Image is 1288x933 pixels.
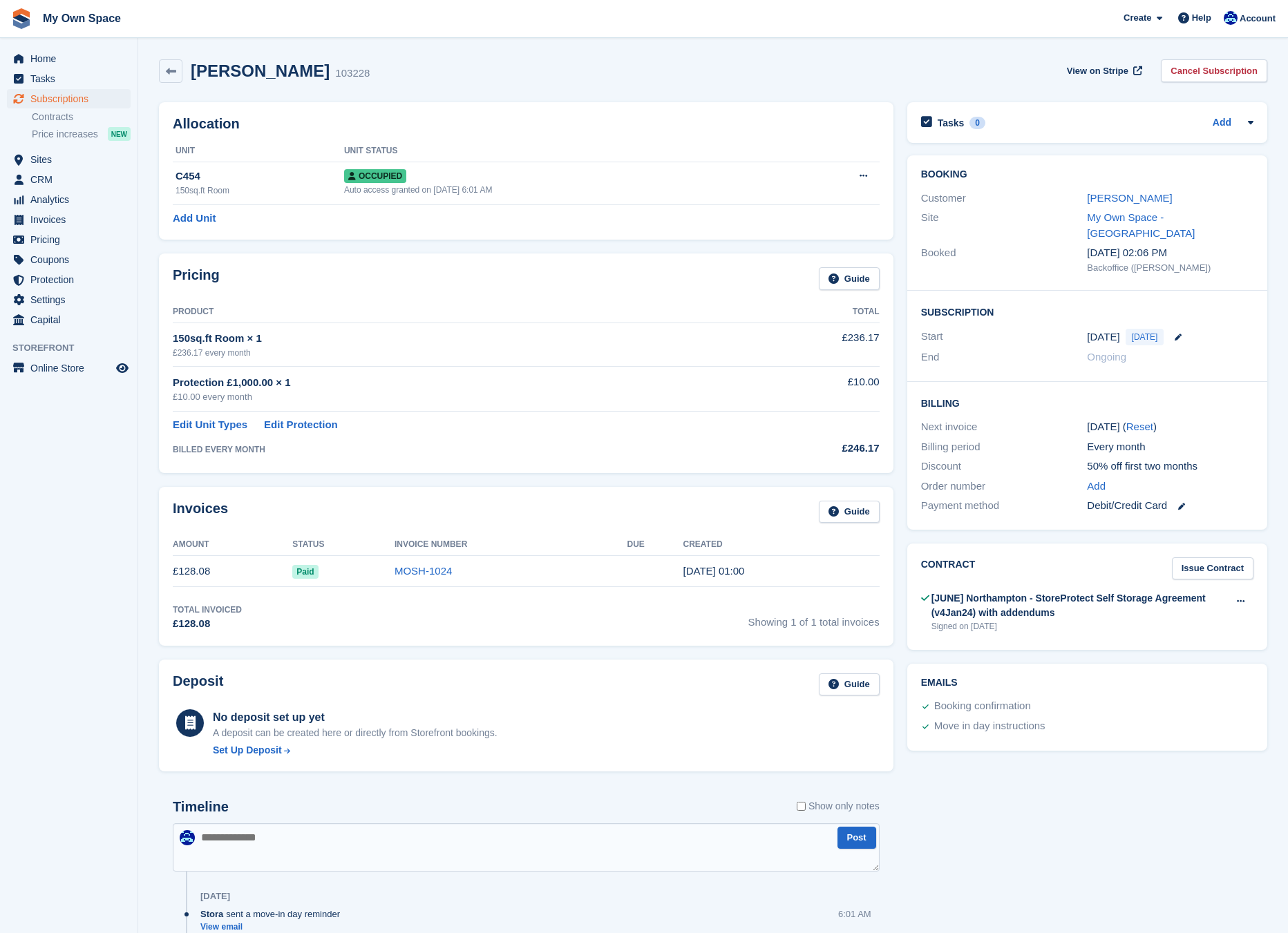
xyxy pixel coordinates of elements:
span: Settings [30,290,113,309]
h2: [PERSON_NAME] [191,61,330,80]
div: Booked [921,245,1088,274]
h2: Contract [921,557,976,580]
div: £10.00 every month [173,390,748,404]
time: 2025-08-24 00:00:06 UTC [683,565,745,577]
span: Tasks [30,69,113,88]
div: Every month [1087,439,1253,455]
a: View email [200,921,347,933]
a: Preview store [114,360,131,376]
h2: Deposit [173,673,223,696]
div: [DATE] [200,891,230,902]
a: menu [7,69,131,88]
span: Capital [30,310,113,329]
a: menu [7,150,131,169]
div: C454 [176,169,344,184]
span: Storefront [12,341,138,355]
a: Reset [1126,421,1153,432]
a: View on Stripe [1061,59,1145,82]
div: Billing period [921,439,1088,455]
th: Amount [173,534,292,556]
a: Price increases NEW [32,126,131,142]
div: sent a move-in day reminder [200,907,347,921]
button: Post [837,827,876,849]
th: Status [292,534,395,556]
div: [DATE] 02:06 PM [1087,245,1253,261]
span: Analytics [30,190,113,209]
div: Site [921,210,1088,241]
div: Booking confirmation [934,698,1031,715]
p: A deposit can be created here or directly from Storefront bookings. [213,726,498,740]
div: Total Invoiced [173,604,242,616]
div: [DATE] ( ) [1087,419,1253,435]
div: NEW [108,127,131,141]
span: Sites [30,150,113,169]
a: menu [7,49,131,68]
a: Guide [819,501,880,523]
h2: Pricing [173,267,220,290]
th: Due [627,534,683,556]
th: Unit Status [344,140,792,162]
div: 50% off first two months [1087,459,1253,474]
div: Protection £1,000.00 × 1 [173,375,748,391]
a: menu [7,89,131,108]
a: Add Unit [173,211,216,227]
td: £10.00 [748,367,879,412]
time: 2025-08-24 00:00:00 UTC [1087,329,1119,345]
div: No deposit set up yet [213,709,498,726]
a: Edit Protection [264,417,338,433]
h2: Subscription [921,305,1253,318]
span: Help [1192,11,1211,25]
div: Order number [921,479,1088,494]
a: menu [7,250,131,269]
span: Coupons [30,250,113,269]
div: £246.17 [748,441,879,456]
span: Showing 1 of 1 total invoices [748,604,880,632]
a: menu [7,230,131,249]
div: Auto access granted on [DATE] 6:01 AM [344,184,792,196]
span: Create [1124,11,1151,25]
span: Home [30,49,113,68]
a: Cancel Subscription [1161,59,1267,82]
div: Debit/Credit Card [1087,498,1253,514]
h2: Invoices [173,501,228,523]
span: Invoices [30,210,113,229]
div: £128.08 [173,616,242,632]
img: stora-icon-8386f47178a22dfd0bd8f6a31ec36ba5ce8667c1dd55bd0f319d3a0aa187defe.svg [11,8,32,29]
div: End [921,349,1088,365]
img: Millie Webb [1224,11,1238,25]
a: menu [7,270,131,289]
label: Show only notes [797,799,880,814]
span: [DATE] [1126,329,1164,345]
a: MOSH-1024 [395,565,452,577]
a: Guide [819,267,880,290]
div: 150sq.ft Room [176,184,344,197]
span: Occupied [344,169,406,183]
h2: Timeline [173,799,229,815]
span: Stora [200,907,223,921]
a: Guide [819,673,880,696]
th: Created [683,534,880,556]
div: Signed on [DATE] [931,620,1228,633]
h2: Tasks [938,117,965,129]
div: 150sq.ft Room × 1 [173,331,748,347]
a: menu [7,310,131,329]
a: Issue Contract [1172,557,1253,580]
div: 0 [969,117,985,129]
th: Invoice Number [395,534,627,556]
span: Pricing [30,230,113,249]
a: menu [7,358,131,378]
h2: Billing [921,396,1253,410]
div: 6:01 AM [838,907,871,921]
div: Customer [921,191,1088,206]
a: My Own Space [37,7,126,30]
a: menu [7,170,131,189]
span: Protection [30,270,113,289]
h2: Allocation [173,116,880,132]
input: Show only notes [797,799,806,814]
th: Product [173,301,748,323]
a: My Own Space - [GEOGRAPHIC_DATA] [1087,211,1195,239]
a: Contracts [32,110,131,124]
div: Discount [921,459,1088,474]
span: View on Stripe [1067,64,1128,78]
td: £128.08 [173,556,292,587]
